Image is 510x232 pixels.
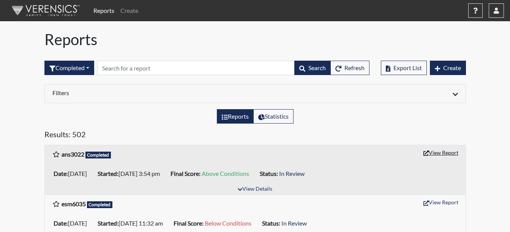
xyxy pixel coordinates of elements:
[344,64,365,71] span: Refresh
[95,168,167,180] li: [DATE] 3:54 pm
[90,3,117,18] a: Reports
[420,196,462,208] button: View Report
[95,217,171,229] li: [DATE] 11:32 am
[171,170,201,177] b: Final Score:
[51,217,95,229] li: [DATE]
[420,147,462,158] button: View Report
[44,61,94,75] button: Completed
[51,168,95,180] li: [DATE]
[47,89,464,98] div: Click to expand/collapse filters
[44,130,466,142] h5: Results: 502
[117,3,141,18] a: Create
[202,170,249,177] span: Above Conditions
[260,170,278,177] b: Status:
[44,30,466,49] h1: Reports
[87,201,113,208] span: Completed
[262,219,280,227] b: Status:
[381,61,427,75] button: Export List
[294,61,331,75] button: Search
[281,219,307,227] span: In Review
[308,64,326,71] span: Search
[98,219,118,227] b: Started:
[62,150,84,158] b: ans3022
[85,152,111,158] span: Completed
[52,89,249,96] h6: Filters
[54,219,68,227] b: Date:
[44,61,94,75] div: Filter by interview status
[98,170,118,177] b: Started:
[443,64,461,71] span: Create
[205,219,251,227] span: Below Conditions
[54,170,68,177] b: Date:
[234,184,276,194] button: View Details
[330,61,369,75] button: Refresh
[253,109,294,124] label: View statistics about completed interviews
[430,61,466,75] button: Create
[62,200,86,207] b: esm6035
[393,64,422,71] span: Export List
[217,109,254,124] label: View the list of reports
[97,61,295,75] input: Search by Registration ID, Interview Number, or Investigation Name.
[279,170,305,177] span: In Review
[174,219,204,227] b: Final Score:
